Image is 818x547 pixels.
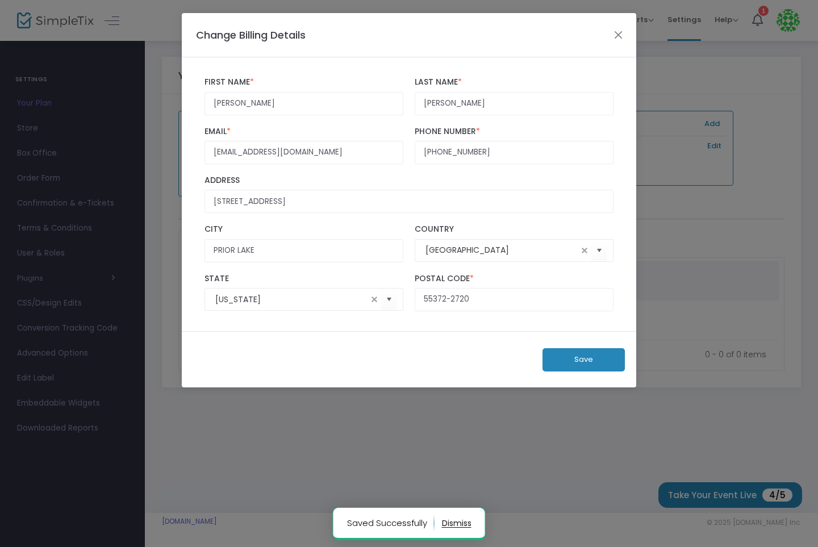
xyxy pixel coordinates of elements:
label: Last Name [415,77,613,87]
span: clear [368,293,381,306]
label: State [204,274,403,284]
label: Email [204,127,403,137]
input: Email [204,141,403,164]
button: Select [591,239,607,262]
input: Billing Address [204,190,613,213]
input: First Name [204,92,403,115]
label: Address [204,176,613,186]
label: City [204,224,403,235]
label: Country [415,224,613,235]
label: First Name [204,77,403,87]
button: dismiss [442,514,471,532]
input: Last Name [415,92,613,115]
button: Close [611,27,626,42]
input: City [204,239,403,262]
button: Save [542,348,625,371]
input: Phone Number [415,141,613,164]
input: Select State [215,294,368,306]
input: Postal Code [415,288,613,311]
h4: Change Billing Details [196,27,306,43]
button: Select [381,288,397,311]
span: clear [578,244,591,257]
p: Saved Successfully [347,514,435,532]
label: Phone Number [415,127,613,137]
label: Postal Code [415,274,613,284]
input: Select Country [425,244,578,256]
